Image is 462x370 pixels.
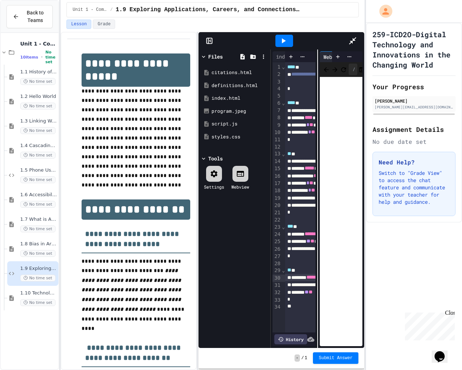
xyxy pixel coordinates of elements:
[273,202,282,209] div: 20
[273,78,282,86] div: 3
[320,53,347,61] div: WebView
[273,216,282,224] div: 22
[301,355,304,361] span: /
[313,352,358,364] button: Submit Answer
[273,231,282,238] div: 24
[372,124,456,134] h2: Assignment Details
[20,94,57,100] span: 1.2 Hello World
[372,3,394,20] div: My Account
[212,95,268,102] div: index.html
[273,71,282,78] div: 2
[23,9,47,24] span: Back to Teams
[273,92,282,100] div: 5
[20,143,57,149] span: 1.4 Cascading Style Sheets
[20,250,56,257] span: No time set
[93,20,115,29] button: Grade
[20,275,56,281] span: No time set
[45,50,57,64] span: No time set
[20,216,57,223] span: 1.7 What is Artificial Intelligence (AI)
[273,64,282,71] div: 1
[20,103,56,109] span: No time set
[273,297,282,304] div: 33
[273,158,282,165] div: 14
[273,187,282,194] div: 18
[375,98,453,104] div: [PERSON_NAME]
[273,136,282,143] div: 11
[282,151,285,157] span: Fold line
[340,65,347,74] button: Refresh
[282,224,285,230] span: Fold line
[331,65,339,74] span: Forward
[323,65,330,74] span: Back
[273,122,282,129] div: 9
[379,169,449,206] p: Switch to "Grade View" to access the chat feature and communicate with your teacher for help and ...
[273,282,282,289] div: 31
[273,173,282,180] div: 16
[273,246,282,253] div: 26
[6,5,53,28] button: Back to Teams
[20,201,56,208] span: No time set
[282,64,285,70] span: Fold line
[319,355,353,361] span: Submit Answer
[212,108,268,115] div: program.jpeg
[115,5,300,14] span: 1.9 Exploring Applications, Careers, and Connections in the Digital World
[20,78,56,85] span: No time set
[372,137,456,146] div: No due date set
[372,29,456,70] h1: 259-ICD2O-Digital Technology and Innovations in the Changing World
[359,65,366,74] button: Console
[66,20,91,29] button: Lesson
[349,64,357,75] div: /
[20,152,56,159] span: No time set
[273,289,282,296] div: 32
[20,118,57,124] span: 1.3 Linking Web Pages
[273,253,282,260] div: 27
[204,184,224,190] div: Settings
[273,180,282,187] div: 17
[20,127,56,134] span: No time set
[20,69,57,75] span: 1.1 History of the WWW
[273,129,282,136] div: 10
[274,334,307,344] div: History
[212,120,268,128] div: script.js
[273,53,309,60] div: index.html
[273,304,282,311] div: 34
[110,7,113,13] span: /
[273,150,282,158] div: 13
[73,7,107,13] span: Unit 1 - Computational Thinking and Making Connections
[208,155,223,162] div: Tools
[208,53,223,60] div: Files
[20,266,57,272] span: 1.9 Exploring Applications, Careers, and Connections in the Digital World
[273,267,282,274] div: 29
[402,310,455,340] iframe: chat widget
[273,85,282,92] div: 4
[375,104,453,110] div: [PERSON_NAME][EMAIL_ADDRESS][DOMAIN_NAME]
[432,341,455,363] iframe: chat widget
[20,55,38,60] span: 10 items
[273,224,282,231] div: 23
[20,176,56,183] span: No time set
[273,51,318,62] div: index.html
[379,158,449,167] h3: Need Help?
[273,114,282,121] div: 8
[273,165,282,172] div: 15
[212,82,268,89] div: definitions.html
[372,82,456,92] h2: Your Progress
[320,77,362,347] iframe: Web Preview
[273,107,282,114] div: 7
[231,184,249,190] div: Webview
[282,267,285,273] span: Fold line
[212,133,268,141] div: styles.css
[282,100,285,106] span: Fold line
[20,241,57,247] span: 1.8 Bias in Artificial Intelligence
[20,167,57,173] span: 1.5 Phone Usage Assignment
[273,238,282,245] div: 25
[20,40,57,47] span: Unit 1 - Computational Thinking and Making Connections
[273,143,282,151] div: 12
[212,69,268,76] div: citations.html
[20,225,56,232] span: No time set
[41,54,43,60] span: •
[273,209,282,216] div: 21
[20,290,57,296] span: 1.10 Technology and the Environment
[20,192,57,198] span: 1.6 Accessibility
[3,3,50,46] div: Chat with us now!Close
